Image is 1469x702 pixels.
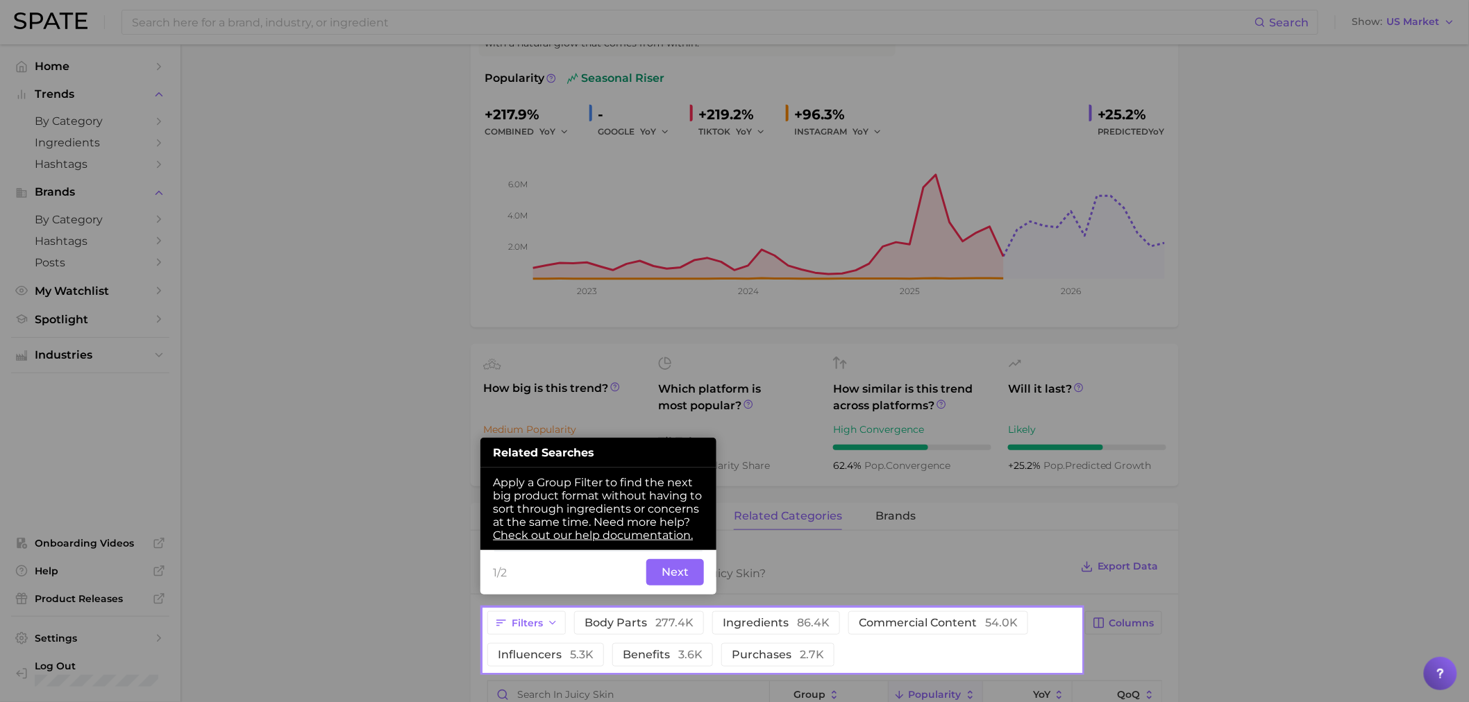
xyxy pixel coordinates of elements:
span: 3.6k [678,648,703,661]
span: 277.4k [655,616,694,629]
span: 54.0k [985,616,1018,629]
span: commercial content [859,617,1018,628]
span: ingredients [723,617,830,628]
span: influencers [498,649,594,660]
span: body parts [585,617,694,628]
span: Filters [512,617,543,629]
span: 5.3k [570,648,594,661]
span: benefits [623,649,703,660]
span: 2.7k [800,648,824,661]
span: purchases [732,649,824,660]
span: 86.4k [797,616,830,629]
button: Filters [487,611,566,635]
